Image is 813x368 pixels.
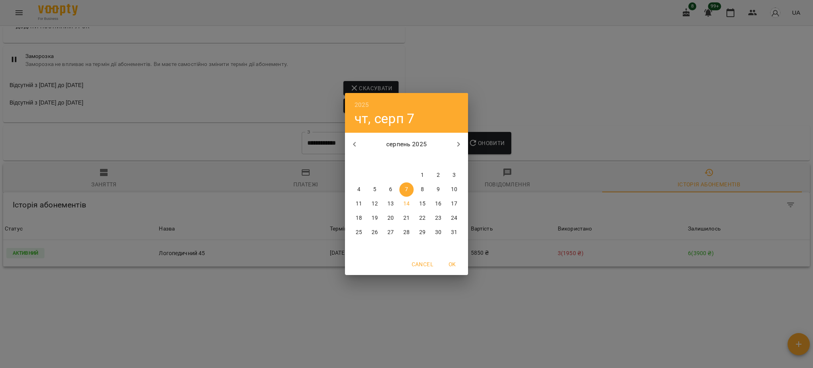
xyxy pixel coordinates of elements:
p: 29 [419,229,426,236]
button: чт, серп 7 [354,110,414,127]
p: 25 [356,229,362,236]
button: 21 [399,211,414,225]
p: 15 [419,200,426,208]
span: нд [447,156,461,164]
button: 17 [447,197,461,211]
p: 18 [356,214,362,222]
button: 15 [415,197,430,211]
button: 22 [415,211,430,225]
p: 6 [389,186,392,194]
button: 16 [431,197,445,211]
button: 24 [447,211,461,225]
span: пн [352,156,366,164]
button: 25 [352,225,366,240]
button: 10 [447,182,461,197]
p: 10 [451,186,457,194]
p: 14 [403,200,410,208]
button: 13 [383,197,398,211]
p: 1 [421,171,424,179]
button: 27 [383,225,398,240]
button: 2 [431,168,445,182]
p: 11 [356,200,362,208]
span: чт [399,156,414,164]
button: 14 [399,197,414,211]
p: 28 [403,229,410,236]
button: 28 [399,225,414,240]
span: сб [431,156,445,164]
button: 3 [447,168,461,182]
button: 12 [368,197,382,211]
p: 5 [373,186,376,194]
p: 23 [435,214,441,222]
button: 11 [352,197,366,211]
button: 2025 [354,99,369,110]
button: 1 [415,168,430,182]
button: 20 [383,211,398,225]
p: 22 [419,214,426,222]
button: 19 [368,211,382,225]
button: 8 [415,182,430,197]
button: 30 [431,225,445,240]
button: 6 [383,182,398,197]
p: 2 [437,171,440,179]
button: 9 [431,182,445,197]
button: 26 [368,225,382,240]
p: 30 [435,229,441,236]
span: вт [368,156,382,164]
span: OK [443,260,462,269]
p: серпень 2025 [364,139,449,149]
button: 31 [447,225,461,240]
button: 23 [431,211,445,225]
button: 4 [352,182,366,197]
p: 19 [372,214,378,222]
span: ср [383,156,398,164]
p: 20 [387,214,394,222]
p: 12 [372,200,378,208]
span: пт [415,156,430,164]
p: 27 [387,229,394,236]
button: 29 [415,225,430,240]
p: 9 [437,186,440,194]
button: 18 [352,211,366,225]
p: 17 [451,200,457,208]
p: 21 [403,214,410,222]
button: Cancel [408,257,436,271]
p: 31 [451,229,457,236]
button: OK [439,257,465,271]
p: 13 [387,200,394,208]
p: 24 [451,214,457,222]
p: 8 [421,186,424,194]
p: 4 [357,186,360,194]
p: 16 [435,200,441,208]
p: 7 [405,186,408,194]
button: 5 [368,182,382,197]
p: 3 [453,171,456,179]
span: Cancel [412,260,433,269]
button: 7 [399,182,414,197]
p: 26 [372,229,378,236]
